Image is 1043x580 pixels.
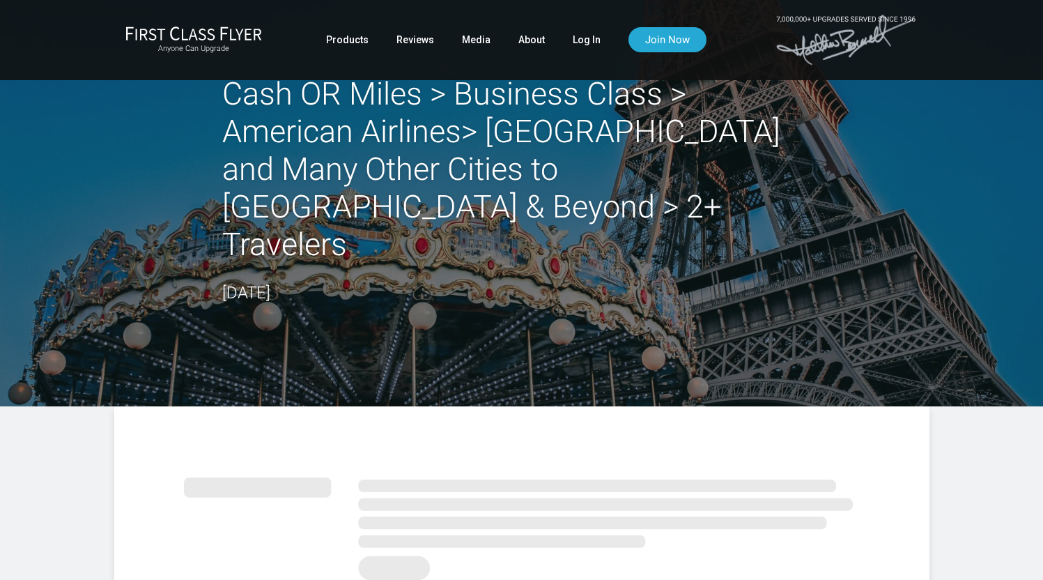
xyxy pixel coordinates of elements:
[222,283,270,303] time: [DATE]
[125,26,262,40] img: First Class Flyer
[462,27,490,52] a: Media
[396,27,434,52] a: Reviews
[326,27,369,52] a: Products
[518,27,545,52] a: About
[573,27,601,52] a: Log In
[125,26,262,54] a: First Class FlyerAnyone Can Upgrade
[222,75,821,264] h2: Cash OR Miles > Business Class > American Airlines> [GEOGRAPHIC_DATA] and Many Other Cities to [G...
[628,27,706,52] a: Join Now
[125,44,262,54] small: Anyone Can Upgrade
